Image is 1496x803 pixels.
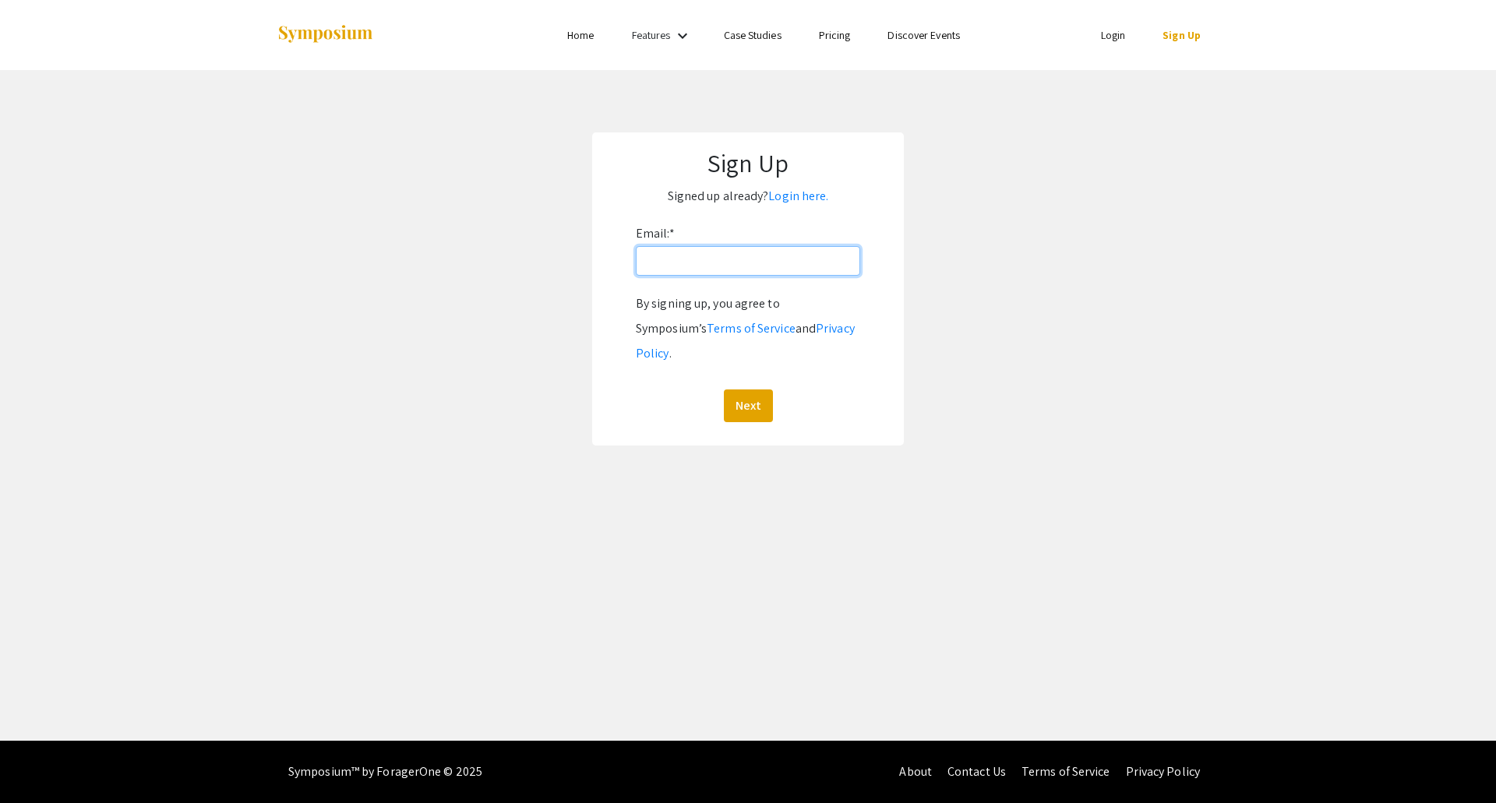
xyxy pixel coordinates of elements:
div: By signing up, you agree to Symposium’s and . [636,291,860,366]
a: Pricing [819,28,851,42]
a: Login here. [768,188,828,204]
a: Contact Us [947,763,1006,780]
button: Next [724,389,773,422]
label: Email: [636,221,675,246]
div: Symposium™ by ForagerOne © 2025 [288,741,482,803]
a: Discover Events [887,28,960,42]
a: Login [1101,28,1126,42]
a: Terms of Service [707,320,796,336]
a: Case Studies [724,28,782,42]
iframe: Chat [12,733,66,791]
a: Features [632,28,671,42]
a: About [899,763,932,780]
a: Home [567,28,594,42]
a: Privacy Policy [636,320,855,361]
mat-icon: Expand Features list [673,26,692,45]
a: Terms of Service [1021,763,1110,780]
a: Sign Up [1163,28,1201,42]
a: Privacy Policy [1126,763,1200,780]
p: Signed up already? [608,184,888,209]
h1: Sign Up [608,148,888,178]
img: Symposium by ForagerOne [277,24,374,45]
